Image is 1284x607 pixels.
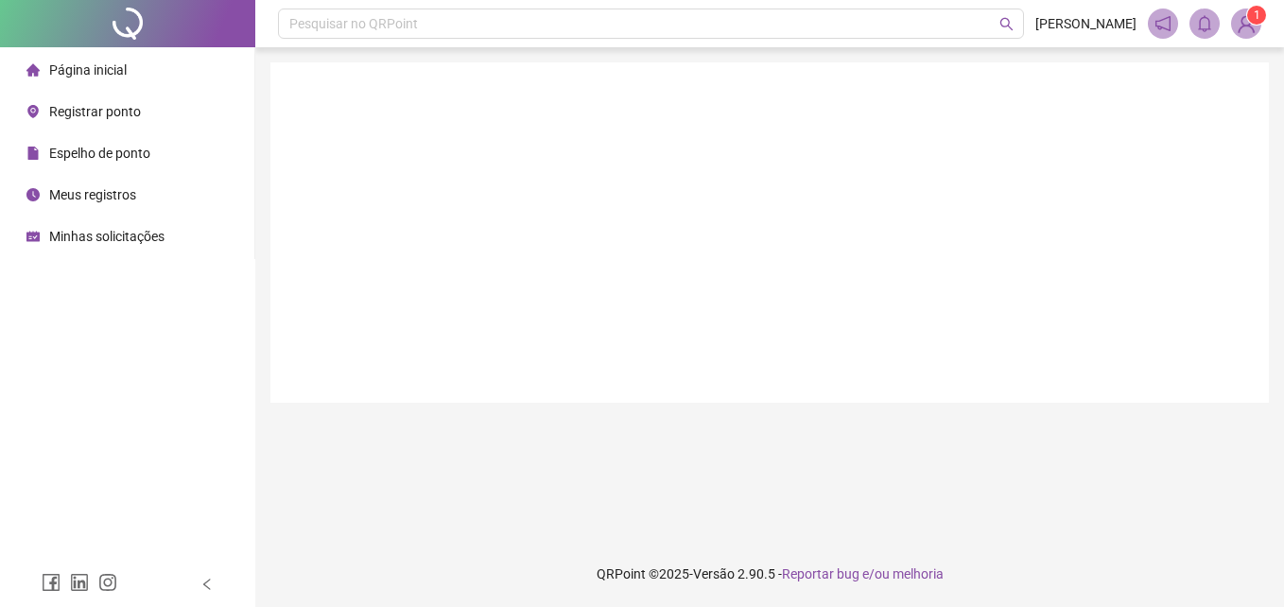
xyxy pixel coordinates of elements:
[26,147,40,160] span: file
[26,188,40,201] span: clock-circle
[255,541,1284,607] footer: QRPoint © 2025 - 2.90.5 -
[49,104,141,119] span: Registrar ponto
[49,146,150,161] span: Espelho de ponto
[42,573,61,592] span: facebook
[1035,13,1137,34] span: [PERSON_NAME]
[49,62,127,78] span: Página inicial
[49,187,136,202] span: Meus registros
[200,578,214,591] span: left
[98,573,117,592] span: instagram
[49,229,165,244] span: Minhas solicitações
[1154,15,1171,32] span: notification
[782,566,944,581] span: Reportar bug e/ou melhoria
[693,566,735,581] span: Versão
[1247,6,1266,25] sup: Atualize o seu contato no menu Meus Dados
[999,17,1014,31] span: search
[26,105,40,118] span: environment
[1196,15,1213,32] span: bell
[26,63,40,77] span: home
[1232,9,1260,38] img: 89417
[1254,9,1260,22] span: 1
[26,230,40,243] span: schedule
[70,573,89,592] span: linkedin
